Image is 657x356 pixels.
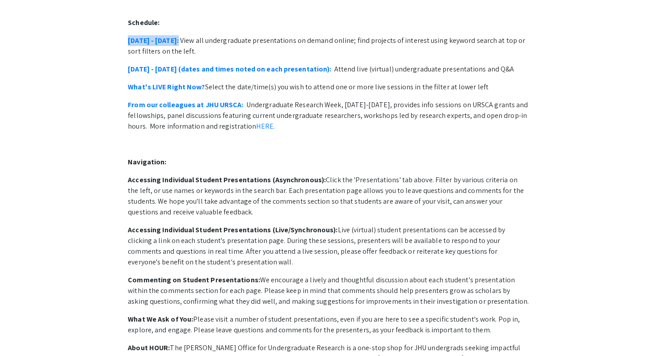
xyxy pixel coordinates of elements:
[128,175,326,184] strong: Accessing Individual Student Presentations (Asynchronous):
[128,100,529,132] p: Undergraduate Research Week, [DATE]-[DATE], provides info sessions on URSCA grants and fellowship...
[128,343,170,352] strong: About HOUR:
[128,275,529,307] p: We encourage a lively and thoughtful discussion about each student's presentation within the comm...
[128,64,529,75] p: Attend live (virtual) undergraduate presentations and Q&A
[128,82,529,92] p: Select the date/time(s) you wish to attend one or more live sessions in the filter at lower left
[128,275,260,285] strong: Commenting on Student Presentations:
[128,18,160,27] strong: Schedule:
[128,225,337,235] strong: Accessing Individual Student Presentations (Live/Synchronous):
[128,100,243,109] a: From our colleagues at JHU URSCA:
[128,225,529,268] p: Live (virtual) student presentations can be accessed by clicking a link on each student's present...
[128,36,179,45] a: [DATE] - [DATE]:
[7,316,38,349] iframe: Chat
[256,121,275,131] a: HERE.
[128,314,193,324] strong: What We Ask of You:
[128,35,529,57] p: View all undergraduate presentations on demand online; find projects of interest using keyword se...
[128,314,529,335] p: Please visit a number of student presentations, even if you are here to see a specific student's ...
[128,82,205,92] a: What's LIVE Right Now?
[128,157,166,167] strong: Navigation:
[128,64,331,74] a: [DATE] - [DATE] (dates and times noted on each presentation):
[128,175,529,218] p: Click the 'Presentations' tab above. Filter by various criteria on the left, or use names or keyw...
